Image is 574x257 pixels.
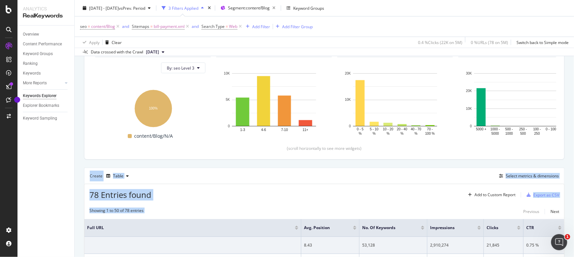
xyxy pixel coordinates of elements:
[90,171,131,181] div: Create
[526,225,548,231] span: CTR
[496,172,559,180] button: Select metrics & dimensions
[23,92,56,99] div: Keywords Explorer
[427,127,433,131] text: 70 -
[362,225,411,231] span: No. of Keywords
[23,80,47,87] div: More Reports
[113,174,123,178] div: Table
[466,72,472,75] text: 30K
[101,86,205,128] div: A chart.
[491,127,500,131] text: 1000 -
[23,115,70,122] a: Keyword Sampling
[411,127,422,131] text: 40 - 70
[252,24,270,29] div: Add Filter
[506,173,559,179] div: Select metrics & dimensions
[89,189,151,200] span: 78 Entries found
[243,23,270,31] button: Add Filter
[492,132,499,135] text: 5000
[418,39,462,45] div: 0.4 % Clicks ( 22K on 5M )
[91,22,115,31] span: content/Blog
[119,5,145,11] span: vs Prev. Period
[14,97,20,103] div: Tooltip anchor
[284,3,327,13] button: Keyword Groups
[526,242,562,248] div: 0.75 %
[23,31,70,38] a: Overview
[345,72,351,75] text: 20K
[524,189,559,200] button: Export as CSV
[415,132,418,135] text: %
[551,234,567,250] iframe: Intercom live chat
[466,107,472,111] text: 10K
[383,127,394,131] text: 10 - 20
[303,128,308,132] text: 11+
[23,102,59,109] div: Explorer Bookmarks
[343,70,448,136] svg: A chart.
[465,189,515,200] button: Add to Custom Report
[520,132,526,135] text: 500
[357,127,363,131] text: 0 - 5
[226,24,228,29] span: =
[229,22,237,31] span: Web
[550,208,559,216] button: Next
[533,127,541,131] text: 100 -
[89,208,144,216] div: Showing 1 to 50 of 78 entries
[80,24,87,29] span: seo
[464,70,569,136] svg: A chart.
[161,62,205,73] button: By: seo Level 3
[228,5,270,11] span: Segment: content/Blog
[466,89,472,93] text: 20K
[546,127,557,131] text: 0 - 100
[487,225,507,231] span: Clicks
[470,124,472,128] text: 0
[150,24,153,29] span: =
[304,242,356,248] div: 8.43
[430,225,467,231] span: Impressions
[516,39,569,45] div: Switch back to Simple mode
[304,225,343,231] span: Avg. Position
[23,50,70,57] a: Keyword Groups
[23,31,39,38] div: Overview
[104,171,131,181] button: Table
[550,209,559,214] div: Next
[23,41,70,48] a: Content Performance
[387,132,390,135] text: %
[149,107,158,111] text: 100%
[23,70,70,77] a: Keywords
[89,5,119,11] span: [DATE] - [DATE]
[273,23,313,31] button: Add Filter Group
[122,23,129,30] button: and
[154,22,185,31] span: bill-payment.xml
[261,128,266,132] text: 4-6
[523,209,539,214] div: Previous
[359,132,362,135] text: %
[23,60,70,67] a: Ranking
[345,98,351,102] text: 10K
[122,24,129,29] div: and
[505,127,513,131] text: 500 -
[23,50,53,57] div: Keyword Groups
[206,5,212,11] div: times
[112,39,122,45] div: Clear
[80,37,100,48] button: Apply
[282,24,313,29] div: Add Filter Group
[167,65,194,71] span: By: seo Level 3
[168,5,198,11] div: 3 Filters Applied
[514,37,569,48] button: Switch back to Simple mode
[91,49,143,55] div: Data crossed with the Crawl
[132,24,149,29] span: Sitemaps
[23,12,69,20] div: RealKeywords
[476,127,487,131] text: 5000 +
[23,41,62,48] div: Content Performance
[397,127,408,131] text: 20 - 40
[281,128,288,132] text: 7-10
[23,115,57,122] div: Keyword Sampling
[23,102,70,109] a: Explorer Bookmarks
[224,72,230,75] text: 10K
[226,98,230,102] text: 5K
[89,39,100,45] div: Apply
[87,225,285,231] span: Full URL
[23,5,69,12] div: Analytics
[425,132,435,135] text: 100 %
[362,242,424,248] div: 53,128
[400,132,404,135] text: %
